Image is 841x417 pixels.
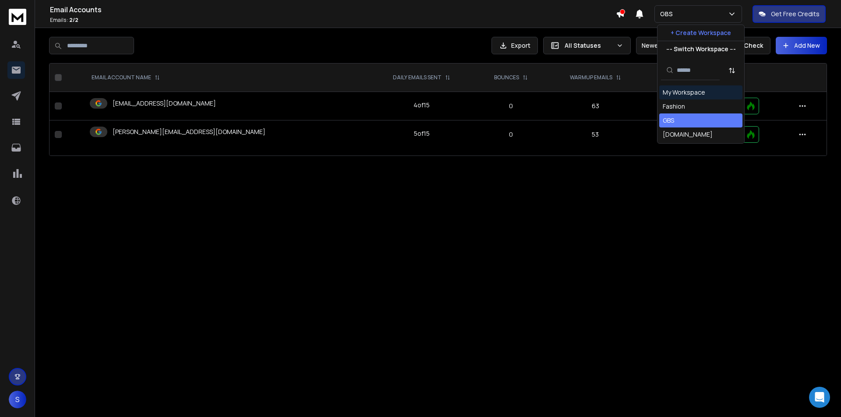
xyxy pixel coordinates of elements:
button: Newest [636,37,693,54]
button: S [9,391,26,408]
p: Emails : [50,17,616,24]
td: 95 [644,92,737,120]
button: Sort by Sort A-Z [723,62,741,79]
td: 95 [644,120,737,149]
p: Get Free Credits [771,10,820,18]
span: 2 / 2 [69,16,78,24]
p: GBS [660,10,676,18]
div: 4 of 15 [413,101,430,110]
button: Get Free Credits [753,5,826,23]
div: 5 of 15 [414,129,430,138]
button: Add New [776,37,827,54]
div: Fashion [663,102,685,111]
button: Export [491,37,538,54]
p: [PERSON_NAME][EMAIL_ADDRESS][DOMAIN_NAME] [113,127,265,136]
button: + Create Workspace [657,25,744,41]
p: 0 [481,102,541,110]
td: 63 [547,92,644,120]
div: Open Intercom Messenger [809,387,830,408]
p: WARMUP EMAILS [570,74,612,81]
p: DAILY EMAILS SENT [393,74,442,81]
div: GBS [663,116,674,125]
h1: Email Accounts [50,4,616,15]
img: logo [9,9,26,25]
div: [DOMAIN_NAME] [663,130,713,139]
td: 53 [547,120,644,149]
p: All Statuses [565,41,613,50]
div: My Workspace [663,88,705,97]
p: --- Switch Workspace --- [666,45,736,53]
p: [EMAIL_ADDRESS][DOMAIN_NAME] [113,99,216,108]
p: 0 [481,130,541,139]
p: BOUNCES [494,74,519,81]
p: + Create Workspace [671,28,731,37]
div: EMAIL ACCOUNT NAME [92,74,160,81]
